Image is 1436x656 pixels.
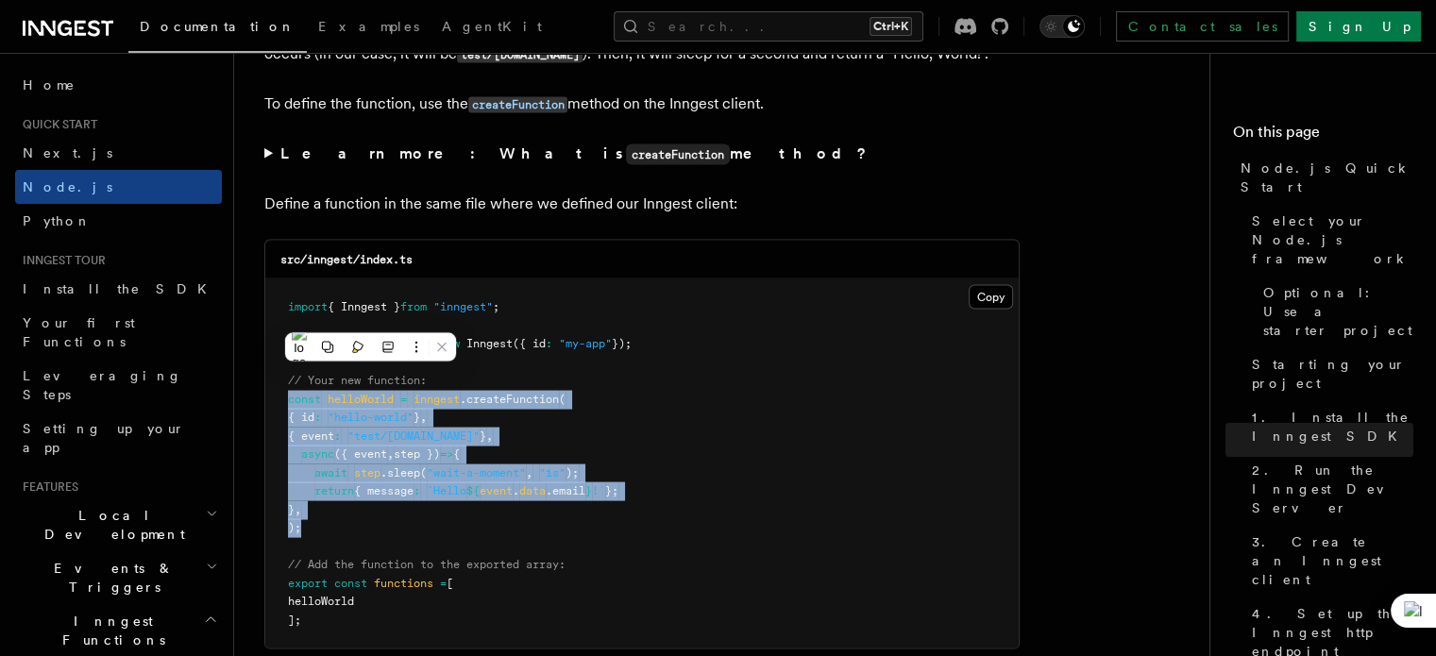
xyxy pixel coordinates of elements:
[295,503,301,516] span: ,
[1244,453,1413,525] a: 2. Run the Inngest Dev Server
[288,374,427,387] span: // Your new function:
[288,521,301,534] span: );
[468,97,567,113] code: createFunction
[15,253,106,268] span: Inngest tour
[1252,461,1413,517] span: 2. Run the Inngest Dev Server
[1244,347,1413,400] a: Starting your project
[334,429,341,443] span: :
[15,204,222,238] a: Python
[387,447,394,461] span: ,
[23,76,76,94] span: Home
[301,447,334,461] span: async
[486,429,493,443] span: ,
[354,466,380,479] span: step
[264,141,1020,168] summary: Learn more: What iscreateFunctionmethod?
[626,144,730,165] code: createFunction
[288,503,295,516] span: }
[433,300,493,313] span: "inngest"
[374,577,433,590] span: functions
[1116,11,1289,42] a: Contact sales
[1244,204,1413,276] a: Select your Node.js framework
[128,6,307,53] a: Documentation
[1244,525,1413,597] a: 3. Create an Inngest client
[264,191,1020,217] p: Define a function in the same file where we defined our Inngest client:
[380,466,420,479] span: .sleep
[605,484,618,497] span: };
[15,479,78,495] span: Features
[1039,15,1085,38] button: Toggle dark mode
[513,484,519,497] span: .
[15,551,222,604] button: Events & Triggers
[288,577,328,590] span: export
[15,498,222,551] button: Local Development
[314,466,347,479] span: await
[468,94,567,112] a: createFunction
[420,466,427,479] span: (
[546,337,552,350] span: :
[23,213,92,228] span: Python
[1256,276,1413,347] a: Optional: Use a starter project
[539,466,566,479] span: "1s"
[264,91,1020,118] p: To define the function, use the method on the Inngest client.
[1241,159,1413,196] span: Node.js Quick Start
[288,393,321,406] span: const
[427,466,526,479] span: "wait-a-moment"
[466,337,513,350] span: Inngest
[15,412,222,464] a: Setting up your app
[1233,151,1413,204] a: Node.js Quick Start
[519,484,546,497] span: data
[592,484,605,497] span: !`
[400,393,407,406] span: =
[23,179,112,194] span: Node.js
[288,558,566,571] span: // Add the function to the exported array:
[288,595,354,608] span: helloWorld
[354,484,414,497] span: { message
[453,447,460,461] span: {
[307,6,431,51] a: Examples
[1233,121,1413,151] h4: On this page
[314,484,354,497] span: return
[546,484,585,497] span: .email
[1252,408,1413,446] span: 1. Install the Inngest SDK
[1296,11,1421,42] a: Sign Up
[394,447,440,461] span: step })
[15,506,206,544] span: Local Development
[15,306,222,359] a: Your first Functions
[457,47,583,63] code: test/[DOMAIN_NAME]
[334,447,387,461] span: ({ event
[585,484,592,497] span: }
[15,272,222,306] a: Install the SDK
[15,559,206,597] span: Events & Triggers
[15,68,222,102] a: Home
[15,117,97,132] span: Quick start
[1252,355,1413,393] span: Starting your project
[400,300,427,313] span: from
[15,612,204,649] span: Inngest Functions
[612,337,632,350] span: });
[614,11,923,42] button: Search...Ctrl+K
[420,411,427,424] span: ,
[1252,532,1413,589] span: 3. Create an Inngest client
[513,337,546,350] span: ({ id
[447,577,453,590] span: [
[280,253,413,266] code: src/inngest/index.ts
[466,484,480,497] span: ${
[15,136,222,170] a: Next.js
[870,17,912,36] kbd: Ctrl+K
[442,19,542,34] span: AgentKit
[414,393,460,406] span: inngest
[969,285,1013,310] button: Copy
[23,315,135,349] span: Your first Functions
[427,484,466,497] span: `Hello
[440,447,453,461] span: =>
[318,19,419,34] span: Examples
[280,144,870,162] strong: Learn more: What is method?
[140,19,296,34] span: Documentation
[1252,211,1413,268] span: Select your Node.js framework
[1244,400,1413,453] a: 1. Install the Inngest SDK
[15,170,222,204] a: Node.js
[559,337,612,350] span: "my-app"
[288,614,301,627] span: ];
[288,429,334,443] span: { event
[440,577,447,590] span: =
